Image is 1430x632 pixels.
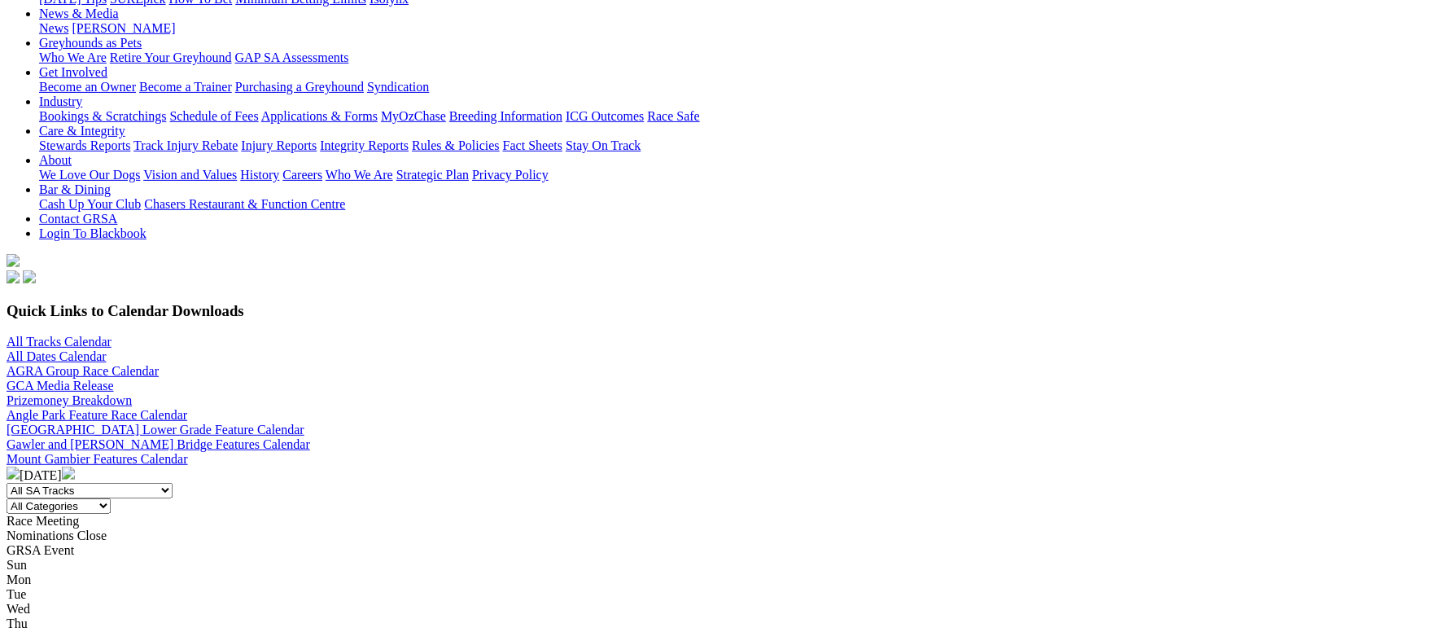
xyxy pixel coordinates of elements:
a: Retire Your Greyhound [110,50,232,64]
a: Stewards Reports [39,138,130,152]
div: Nominations Close [7,529,1423,543]
a: Become an Owner [39,80,136,94]
a: [GEOGRAPHIC_DATA] Lower Grade Feature Calendar [7,423,304,437]
a: All Dates Calendar [7,349,107,363]
div: Wed [7,602,1423,617]
img: logo-grsa-white.png [7,254,20,267]
a: Schedule of Fees [169,109,258,123]
div: [DATE] [7,467,1423,483]
a: Greyhounds as Pets [39,36,142,50]
div: Greyhounds as Pets [39,50,1423,65]
a: History [240,168,279,182]
div: Tue [7,587,1423,602]
a: Industry [39,94,82,108]
div: About [39,168,1423,182]
a: Strategic Plan [396,168,469,182]
a: Privacy Policy [472,168,549,182]
a: Chasers Restaurant & Function Centre [144,197,345,211]
a: GCA Media Release [7,379,114,393]
div: News & Media [39,21,1423,36]
div: Get Involved [39,80,1423,94]
a: Gawler and [PERSON_NAME] Bridge Features Calendar [7,437,310,451]
a: Careers [282,168,322,182]
a: Applications & Forms [261,109,378,123]
div: GRSA Event [7,543,1423,558]
a: AGRA Group Race Calendar [7,364,159,378]
div: Care & Integrity [39,138,1423,153]
a: ICG Outcomes [566,109,644,123]
a: Contact GRSA [39,212,117,226]
a: Who We Are [326,168,393,182]
a: MyOzChase [381,109,446,123]
a: Bar & Dining [39,182,111,196]
a: About [39,153,72,167]
a: GAP SA Assessments [235,50,349,64]
a: Injury Reports [241,138,317,152]
a: Stay On Track [566,138,641,152]
a: Angle Park Feature Race Calendar [7,408,187,422]
a: We Love Our Dogs [39,168,140,182]
h3: Quick Links to Calendar Downloads [7,302,1423,320]
div: Race Meeting [7,514,1423,529]
a: Who We Are [39,50,107,64]
a: Prizemoney Breakdown [7,393,132,407]
a: Cash Up Your Club [39,197,141,211]
div: Bar & Dining [39,197,1423,212]
div: Mon [7,573,1423,587]
a: Purchasing a Greyhound [235,80,364,94]
a: [PERSON_NAME] [72,21,175,35]
img: chevron-right-pager-white.svg [62,467,75,480]
a: Care & Integrity [39,124,125,138]
a: Fact Sheets [503,138,562,152]
a: News & Media [39,7,119,20]
div: Sun [7,558,1423,573]
a: Race Safe [647,109,699,123]
a: Syndication [367,80,429,94]
a: Track Injury Rebate [133,138,238,152]
a: Login To Blackbook [39,226,146,240]
a: Bookings & Scratchings [39,109,166,123]
a: All Tracks Calendar [7,335,112,349]
div: Thu [7,617,1423,631]
a: Integrity Reports [320,138,409,152]
div: Industry [39,109,1423,124]
a: Rules & Policies [412,138,500,152]
a: News [39,21,68,35]
a: Become a Trainer [139,80,232,94]
img: chevron-left-pager-white.svg [7,467,20,480]
img: facebook.svg [7,270,20,283]
a: Mount Gambier Features Calendar [7,452,188,466]
a: Breeding Information [449,109,562,123]
a: Get Involved [39,65,107,79]
img: twitter.svg [23,270,36,283]
a: Vision and Values [143,168,237,182]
